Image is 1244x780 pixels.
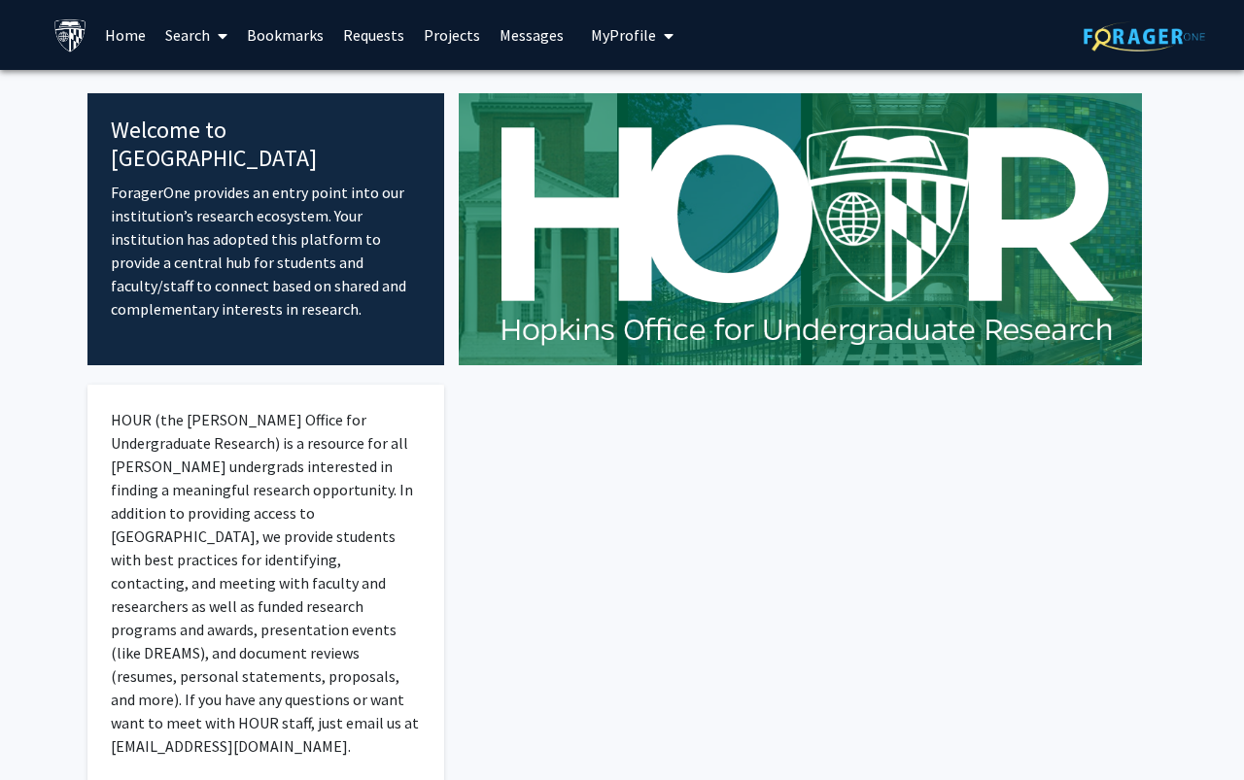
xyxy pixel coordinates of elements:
span: My Profile [591,25,656,45]
a: Bookmarks [237,1,333,69]
a: Search [155,1,237,69]
a: Projects [414,1,490,69]
h4: Welcome to [GEOGRAPHIC_DATA] [111,117,421,173]
img: ForagerOne Logo [1084,21,1205,51]
p: ForagerOne provides an entry point into our institution’s research ecosystem. Your institution ha... [111,181,421,321]
iframe: Chat [15,693,83,765]
img: Cover Image [459,93,1142,365]
a: Requests [333,1,414,69]
p: HOUR (the [PERSON_NAME] Office for Undergraduate Research) is a resource for all [PERSON_NAME] un... [111,408,421,758]
a: Home [95,1,155,69]
a: Messages [490,1,573,69]
img: Johns Hopkins University Logo [53,18,87,52]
